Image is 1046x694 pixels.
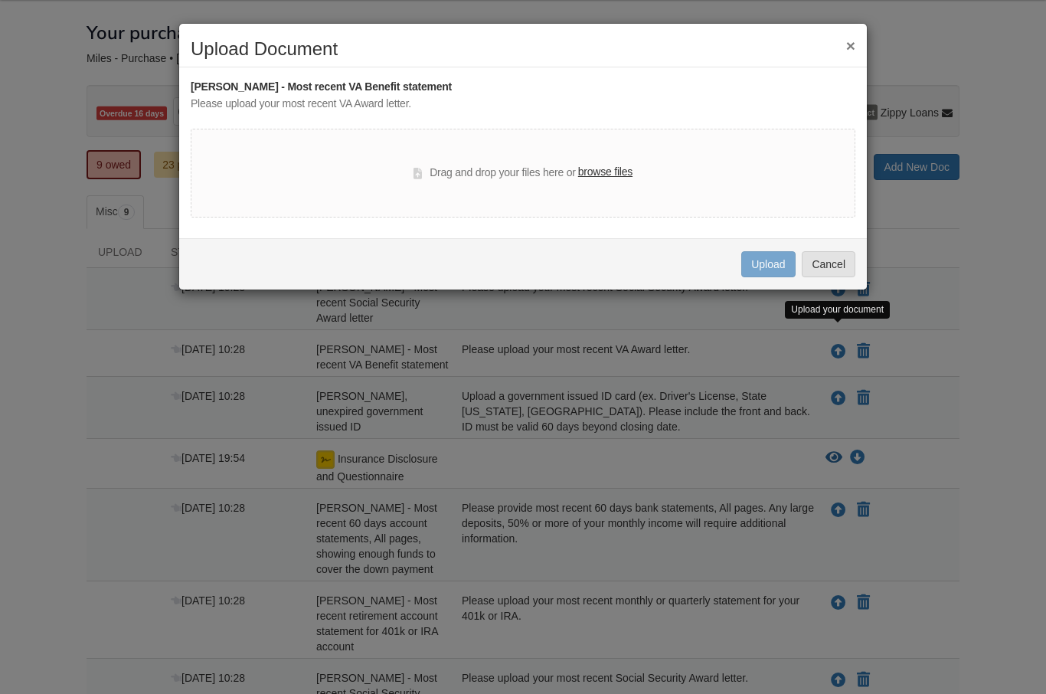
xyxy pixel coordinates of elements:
[191,79,855,96] div: [PERSON_NAME] - Most recent VA Benefit statement
[802,251,855,277] button: Cancel
[191,96,855,113] div: Please upload your most recent VA Award letter.
[578,164,633,181] label: browse files
[413,164,633,182] div: Drag and drop your files here or
[785,301,890,319] div: Upload your document
[741,251,795,277] button: Upload
[191,39,855,59] h2: Upload Document
[846,38,855,54] button: ×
